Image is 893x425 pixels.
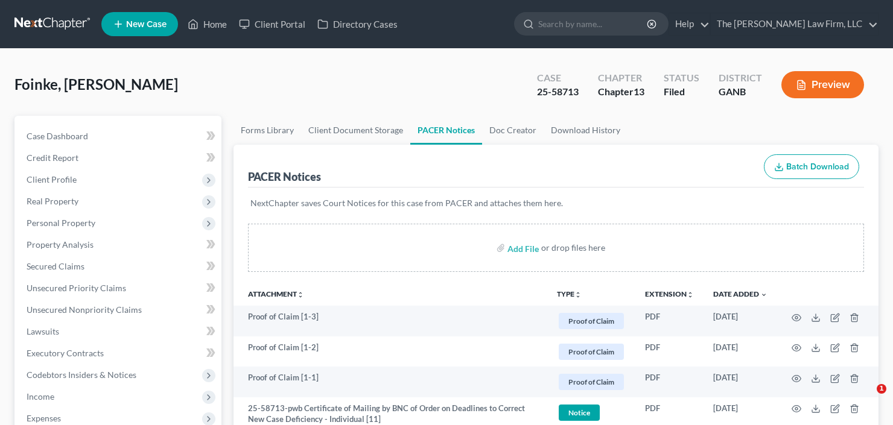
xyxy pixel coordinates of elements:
[557,311,626,331] a: Proof of Claim
[664,85,699,99] div: Filed
[537,85,579,99] div: 25-58713
[17,125,221,147] a: Case Dashboard
[557,342,626,362] a: Proof of Claim
[559,313,624,329] span: Proof of Claim
[713,289,767,298] a: Date Added expand_more
[760,291,767,298] i: expand_more
[182,13,233,35] a: Home
[687,291,694,298] i: unfold_more
[17,147,221,169] a: Credit Report
[786,162,849,172] span: Batch Download
[17,321,221,342] a: Lawsuits
[781,71,864,98] button: Preview
[27,153,78,163] span: Credit Report
[297,291,304,298] i: unfold_more
[574,291,582,298] i: unfold_more
[635,367,704,397] td: PDF
[557,372,626,392] a: Proof of Claim
[482,116,544,145] a: Doc Creator
[27,370,136,380] span: Codebtors Insiders & Notices
[719,85,762,99] div: GANB
[538,13,649,35] input: Search by name...
[559,374,624,390] span: Proof of Claim
[27,391,54,401] span: Income
[234,367,547,397] td: Proof of Claim [1-1]
[704,306,777,336] td: [DATE]
[704,367,777,397] td: [DATE]
[598,85,644,99] div: Chapter
[248,169,321,184] div: PACER Notices
[250,197,862,209] p: NextChapter saves Court Notices for this case from PACER and attaches them here.
[711,13,878,35] a: The [PERSON_NAME] Law Firm, LLC
[234,336,547,367] td: Proof of Claim [1-2]
[301,116,410,145] a: Client Document Storage
[17,299,221,321] a: Unsecured Nonpriority Claims
[719,71,762,85] div: District
[27,239,94,250] span: Property Analysis
[27,261,84,271] span: Secured Claims
[541,242,605,254] div: or drop files here
[764,154,859,180] button: Batch Download
[669,13,710,35] a: Help
[233,13,311,35] a: Client Portal
[27,413,61,423] span: Expenses
[234,116,301,145] a: Forms Library
[557,291,582,298] button: TYPEunfold_more
[559,405,600,421] span: Notice
[234,306,547,336] td: Proof of Claim [1-3]
[27,196,78,206] span: Real Property
[544,116,628,145] a: Download History
[537,71,579,85] div: Case
[877,384,886,394] span: 1
[27,283,126,293] span: Unsecured Priority Claims
[559,344,624,360] span: Proof of Claim
[557,403,626,423] a: Notice
[17,256,221,277] a: Secured Claims
[410,116,482,145] a: PACER Notices
[852,384,881,413] iframe: Intercom live chat
[248,289,304,298] a: Attachmentunfold_more
[14,75,178,93] span: Foinke, [PERSON_NAME]
[598,71,644,85] div: Chapter
[17,342,221,364] a: Executory Contracts
[635,336,704,367] td: PDF
[664,71,699,85] div: Status
[27,218,95,228] span: Personal Property
[704,336,777,367] td: [DATE]
[27,131,88,141] span: Case Dashboard
[17,234,221,256] a: Property Analysis
[27,304,142,315] span: Unsecured Nonpriority Claims
[27,348,104,358] span: Executory Contracts
[634,86,644,97] span: 13
[27,174,77,184] span: Client Profile
[645,289,694,298] a: Extensionunfold_more
[126,20,167,29] span: New Case
[635,306,704,336] td: PDF
[17,277,221,299] a: Unsecured Priority Claims
[27,326,59,336] span: Lawsuits
[311,13,404,35] a: Directory Cases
